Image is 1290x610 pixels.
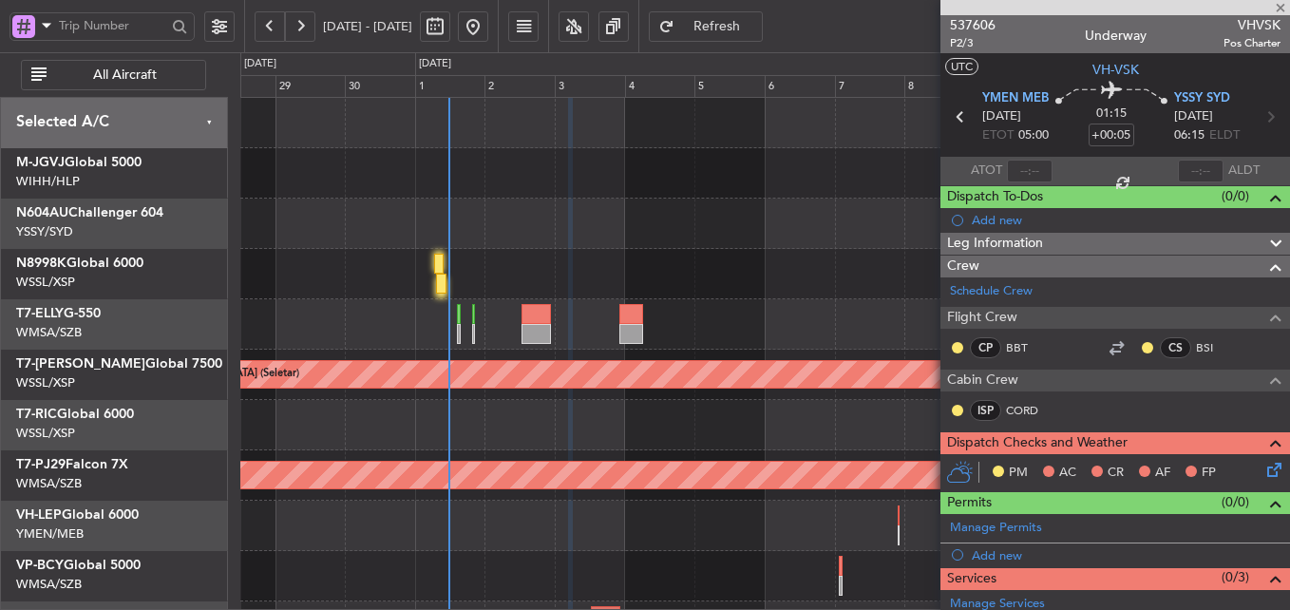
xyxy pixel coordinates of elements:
[16,357,222,371] a: T7-[PERSON_NAME]Global 7500
[1202,464,1216,483] span: FP
[1222,492,1249,512] span: (0/0)
[1209,126,1240,145] span: ELDT
[16,156,142,169] a: M-JGVJGlobal 5000
[1160,337,1191,358] div: CS
[972,547,1281,563] div: Add new
[678,20,756,33] span: Refresh
[1085,26,1147,46] div: Underway
[1228,162,1260,181] span: ALDT
[16,173,80,190] a: WIHH/HLP
[16,559,141,572] a: VP-BCYGlobal 5000
[947,307,1017,329] span: Flight Crew
[982,126,1014,145] span: ETOT
[1222,186,1249,206] span: (0/0)
[555,75,625,98] div: 3
[1174,89,1230,108] span: YSSY SYD
[323,18,412,35] span: [DATE] - [DATE]
[1174,107,1213,126] span: [DATE]
[904,75,975,98] div: 8
[765,75,835,98] div: 6
[625,75,695,98] div: 4
[1092,60,1139,80] span: VH-VSK
[484,75,555,98] div: 2
[950,15,996,35] span: 537606
[1155,464,1170,483] span: AF
[16,408,134,421] a: T7-RICGlobal 6000
[275,75,346,98] div: 29
[16,274,75,291] a: WSSL/XSP
[972,212,1281,228] div: Add new
[244,56,276,72] div: [DATE]
[1059,464,1076,483] span: AC
[835,75,905,98] div: 7
[16,374,75,391] a: WSSL/XSP
[16,475,82,492] a: WMSA/SZB
[16,257,143,270] a: N8998KGlobal 6000
[947,492,992,514] span: Permits
[1009,464,1028,483] span: PM
[950,35,996,51] span: P2/3
[1224,35,1281,51] span: Pos Charter
[16,576,82,593] a: WMSA/SZB
[16,324,82,341] a: WMSA/SZB
[16,458,128,471] a: T7-PJ29Falcon 7X
[947,432,1128,454] span: Dispatch Checks and Weather
[419,56,451,72] div: [DATE]
[971,162,1002,181] span: ATOT
[16,458,66,471] span: T7-PJ29
[16,525,84,543] a: YMEN/MEB
[16,408,57,421] span: T7-RIC
[16,425,75,442] a: WSSL/XSP
[16,206,68,219] span: N604AU
[21,60,206,90] button: All Aircraft
[1006,339,1049,356] a: BBT
[1222,567,1249,587] span: (0/3)
[947,186,1043,208] span: Dispatch To-Dos
[1006,402,1049,419] a: CORD
[947,256,979,277] span: Crew
[415,75,485,98] div: 1
[970,337,1001,358] div: CP
[947,370,1018,391] span: Cabin Crew
[16,307,64,320] span: T7-ELLY
[16,206,163,219] a: N604AUChallenger 604
[16,508,62,522] span: VH-LEP
[1108,464,1124,483] span: CR
[59,11,166,40] input: Trip Number
[16,559,64,572] span: VP-BCY
[1224,15,1281,35] span: VHVSK
[16,508,139,522] a: VH-LEPGlobal 6000
[50,68,199,82] span: All Aircraft
[982,107,1021,126] span: [DATE]
[649,11,763,42] button: Refresh
[1196,339,1239,356] a: BSI
[970,400,1001,421] div: ISP
[947,568,996,590] span: Services
[16,156,65,169] span: M-JGVJ
[945,58,978,75] button: UTC
[1174,126,1205,145] span: 06:15
[345,75,415,98] div: 30
[16,307,101,320] a: T7-ELLYG-550
[16,257,66,270] span: N8998K
[1018,126,1049,145] span: 05:00
[694,75,765,98] div: 5
[950,519,1042,538] a: Manage Permits
[982,89,1049,108] span: YMEN MEB
[16,223,73,240] a: YSSY/SYD
[947,233,1043,255] span: Leg Information
[16,357,145,371] span: T7-[PERSON_NAME]
[950,282,1033,301] a: Schedule Crew
[1096,105,1127,124] span: 01:15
